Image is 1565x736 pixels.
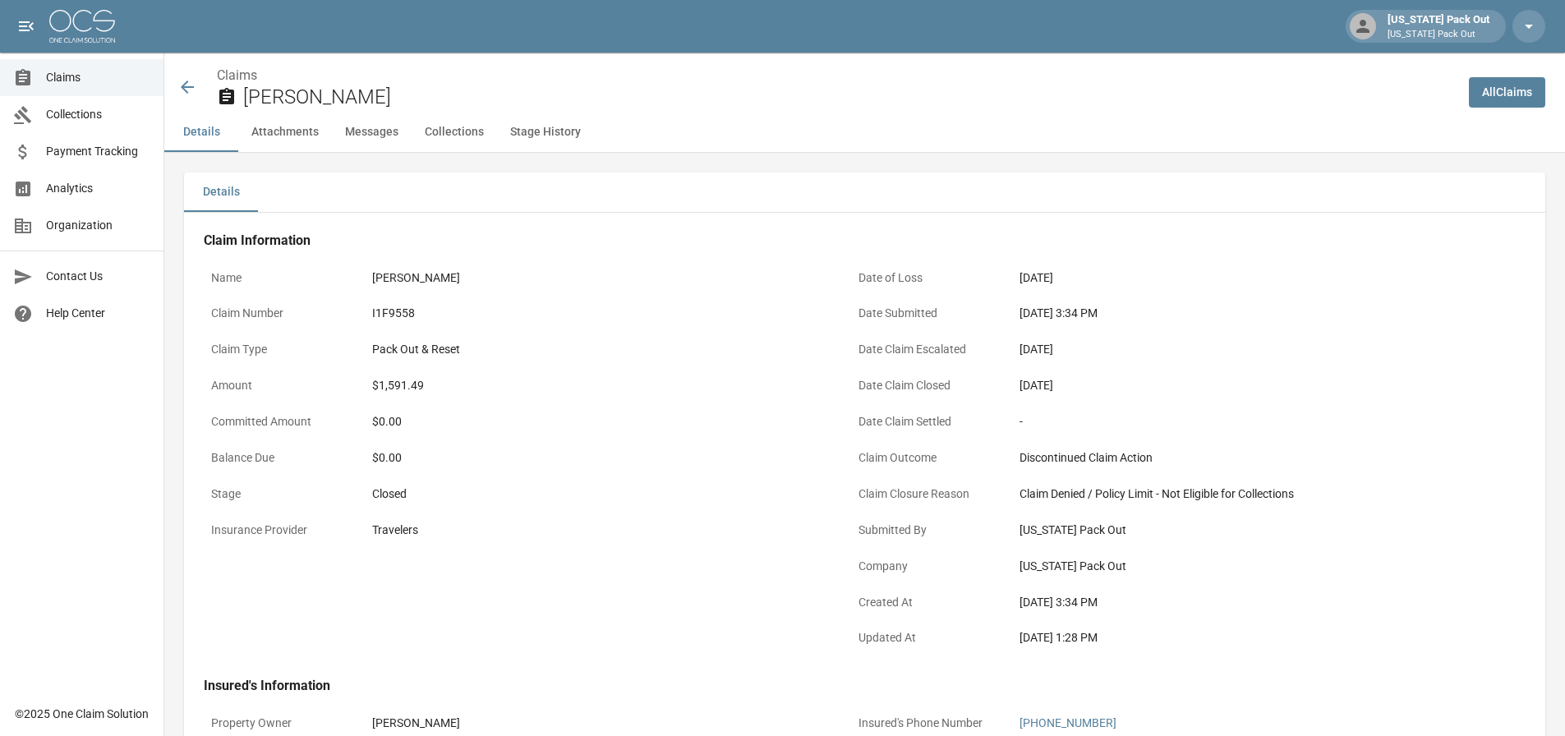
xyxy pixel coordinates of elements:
[372,305,824,322] div: I1F9558
[372,413,824,430] div: $0.00
[204,370,352,402] p: Amount
[164,113,238,152] button: Details
[851,550,999,582] p: Company
[46,268,150,285] span: Contact Us
[851,514,999,546] p: Submitted By
[851,333,999,366] p: Date Claim Escalated
[15,706,149,722] div: © 2025 One Claim Solution
[851,370,999,402] p: Date Claim Closed
[372,341,824,358] div: Pack Out & Reset
[204,678,1479,694] h4: Insured's Information
[851,622,999,654] p: Updated At
[372,522,824,539] div: Travelers
[204,262,352,294] p: Name
[497,113,594,152] button: Stage History
[1020,341,1471,358] div: [DATE]
[851,442,999,474] p: Claim Outcome
[1020,558,1471,575] div: [US_STATE] Pack Out
[184,172,1545,212] div: details tabs
[1020,377,1471,394] div: [DATE]
[1020,522,1471,539] div: [US_STATE] Pack Out
[204,478,352,510] p: Stage
[851,262,999,294] p: Date of Loss
[46,69,150,86] span: Claims
[1020,269,1471,287] div: [DATE]
[46,305,150,322] span: Help Center
[851,297,999,329] p: Date Submitted
[1388,28,1489,42] p: [US_STATE] Pack Out
[204,406,352,438] p: Committed Amount
[1020,413,1471,430] div: -
[851,406,999,438] p: Date Claim Settled
[1020,449,1471,467] div: Discontinued Claim Action
[184,172,258,212] button: Details
[372,449,824,467] div: $0.00
[851,586,999,619] p: Created At
[1469,77,1545,108] a: AllClaims
[372,377,824,394] div: $1,591.49
[46,217,150,234] span: Organization
[217,67,257,83] a: Claims
[412,113,497,152] button: Collections
[10,10,43,43] button: open drawer
[46,180,150,197] span: Analytics
[204,442,352,474] p: Balance Due
[1020,305,1471,322] div: [DATE] 3:34 PM
[243,85,1456,109] h2: [PERSON_NAME]
[46,143,150,160] span: Payment Tracking
[1020,485,1471,503] div: Claim Denied / Policy Limit - Not Eligible for Collections
[372,715,824,732] div: [PERSON_NAME]
[1381,11,1496,41] div: [US_STATE] Pack Out
[372,269,824,287] div: [PERSON_NAME]
[238,113,332,152] button: Attachments
[49,10,115,43] img: ocs-logo-white-transparent.png
[204,297,352,329] p: Claim Number
[46,106,150,123] span: Collections
[164,113,1565,152] div: anchor tabs
[217,66,1456,85] nav: breadcrumb
[204,333,352,366] p: Claim Type
[204,232,1479,249] h4: Claim Information
[851,478,999,510] p: Claim Closure Reason
[372,485,824,503] div: Closed
[204,514,352,546] p: Insurance Provider
[332,113,412,152] button: Messages
[1020,594,1471,611] div: [DATE] 3:34 PM
[1020,716,1116,729] a: [PHONE_NUMBER]
[1020,629,1471,646] div: [DATE] 1:28 PM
